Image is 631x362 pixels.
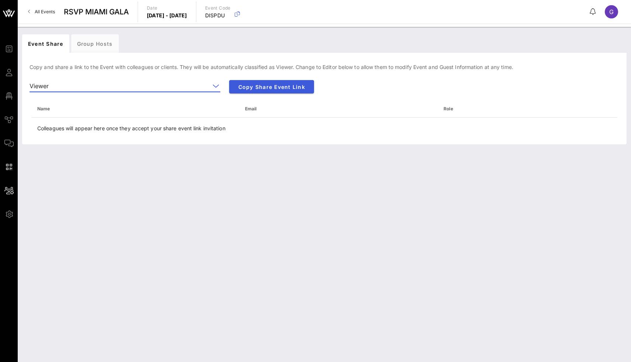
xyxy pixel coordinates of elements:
[205,4,231,12] p: Event Code
[30,80,220,92] div: Viewer
[609,8,614,15] span: G
[24,6,59,18] a: All Events
[229,80,314,93] button: Copy Share Event Link
[147,4,187,12] p: Date
[605,5,618,18] div: G
[235,84,308,90] span: Copy Share Event Link
[147,12,187,19] p: [DATE] - [DATE]
[22,34,69,53] div: Event Share
[31,100,239,118] th: Name
[205,12,231,19] p: DISPDU
[239,100,438,118] th: Email
[64,6,129,17] span: RSVP MIAMI GALA
[22,57,627,144] div: Copy and share a link to the Event with colleagues or clients. They will be automatically classif...
[35,9,55,14] span: All Events
[30,83,49,89] div: Viewer
[71,34,119,53] div: Group Hosts
[438,100,617,118] th: Role
[31,118,617,138] td: Colleagues will appear here once they accept your share event link invitation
